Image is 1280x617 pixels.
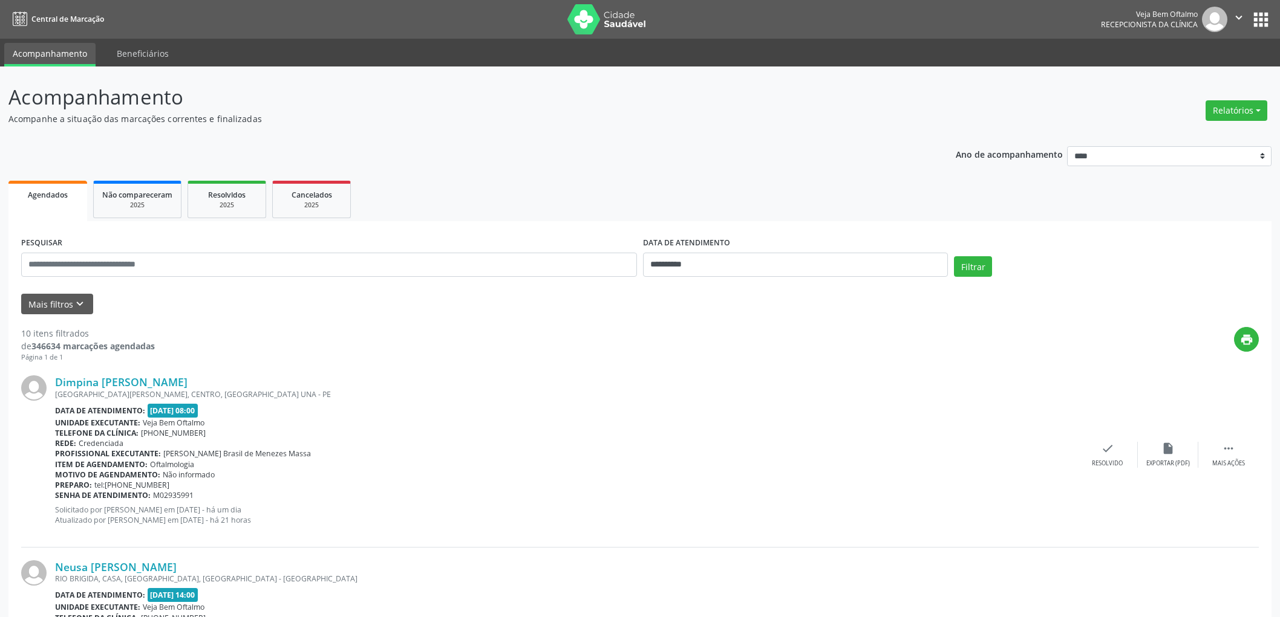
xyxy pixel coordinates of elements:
strong: 346634 marcações agendadas [31,340,155,352]
b: Profissional executante: [55,448,161,459]
b: Unidade executante: [55,602,140,612]
button: Mais filtroskeyboard_arrow_down [21,294,93,315]
span: Agendados [28,190,68,200]
span: [PHONE_NUMBER] [141,428,206,438]
button: Filtrar [954,256,992,277]
p: Acompanhe a situação das marcações correntes e finalizadas [8,112,893,125]
a: Beneficiários [108,43,177,64]
div: Veja Bem Oftalmo [1101,9,1198,19]
div: 2025 [281,201,342,210]
div: de [21,340,155,352]
img: img [21,375,47,401]
div: [GEOGRAPHIC_DATA][PERSON_NAME], CENTRO, [GEOGRAPHIC_DATA] UNA - PE [55,389,1077,399]
b: Data de atendimento: [55,405,145,416]
b: Telefone da clínica: [55,428,139,438]
a: Acompanhamento [4,43,96,66]
button: apps [1250,9,1272,30]
label: PESQUISAR [21,234,62,253]
div: RIO BRIGIDA, CASA, [GEOGRAPHIC_DATA], [GEOGRAPHIC_DATA] - [GEOGRAPHIC_DATA] [55,573,1077,584]
span: Veja Bem Oftalmo [143,418,204,428]
span: Não compareceram [102,190,172,200]
p: Ano de acompanhamento [956,146,1063,161]
i: print [1240,333,1253,346]
span: [PERSON_NAME] Brasil de Menezes Massa [163,448,311,459]
span: Credenciada [79,438,123,448]
span: Central de Marcação [31,14,104,24]
span: Cancelados [292,190,332,200]
b: Unidade executante: [55,418,140,428]
button: Relatórios [1206,100,1267,121]
i: check [1101,442,1114,455]
div: 2025 [197,201,257,210]
p: Solicitado por [PERSON_NAME] em [DATE] - há um dia Atualizado por [PERSON_NAME] em [DATE] - há 21... [55,505,1077,525]
div: 10 itens filtrados [21,327,155,340]
div: 2025 [102,201,172,210]
a: Central de Marcação [8,9,104,29]
span: [DATE] 08:00 [148,404,198,418]
span: Recepcionista da clínica [1101,19,1198,30]
p: Acompanhamento [8,82,893,112]
b: Data de atendimento: [55,590,145,600]
img: img [1202,7,1227,32]
span: Veja Bem Oftalmo [143,602,204,612]
div: Mais ações [1212,459,1245,468]
div: Página 1 de 1 [21,352,155,363]
img: img [21,560,47,586]
b: Preparo: [55,480,92,490]
span: tel:[PHONE_NUMBER] [94,480,169,490]
i: keyboard_arrow_down [73,297,87,311]
a: Neusa [PERSON_NAME] [55,560,177,573]
span: M02935991 [153,490,194,500]
button:  [1227,7,1250,32]
i: insert_drive_file [1161,442,1175,455]
div: Exportar (PDF) [1146,459,1190,468]
i:  [1232,11,1246,24]
span: [DATE] 14:00 [148,588,198,602]
span: Oftalmologia [150,459,194,470]
a: Dimpina [PERSON_NAME] [55,375,188,389]
label: DATA DE ATENDIMENTO [643,234,730,253]
button: print [1234,327,1259,352]
i:  [1222,442,1235,455]
b: Rede: [55,438,76,448]
b: Senha de atendimento: [55,490,151,500]
span: Resolvidos [208,190,246,200]
span: Não informado [163,470,215,480]
b: Motivo de agendamento: [55,470,160,480]
div: Resolvido [1092,459,1123,468]
b: Item de agendamento: [55,459,148,470]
